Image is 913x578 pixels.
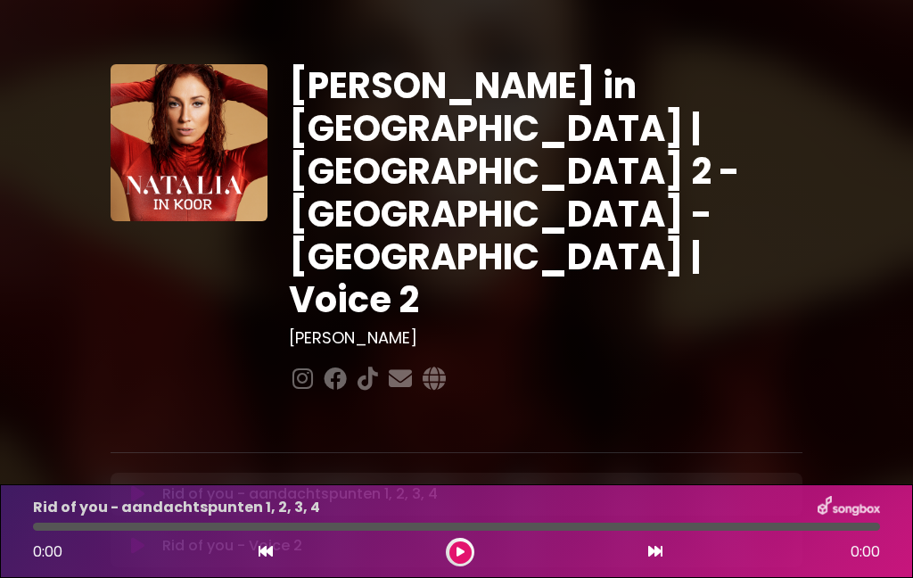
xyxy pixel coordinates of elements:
h1: [PERSON_NAME] in [GEOGRAPHIC_DATA] | [GEOGRAPHIC_DATA] 2 - [GEOGRAPHIC_DATA] - [GEOGRAPHIC_DATA] ... [289,64,802,321]
img: songbox-logo-white.png [818,496,880,519]
p: Rid of you - aandachtspunten 1, 2, 3, 4 [33,497,320,518]
span: 0:00 [33,541,62,562]
h3: [PERSON_NAME] [289,328,802,348]
img: YTVS25JmS9CLUqXqkEhs [111,64,267,221]
p: Rid of you - aandachtspunten 1, 2, 3, 4 [162,483,438,505]
span: 0:00 [851,541,880,563]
